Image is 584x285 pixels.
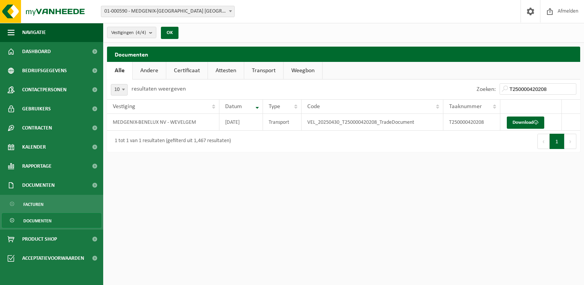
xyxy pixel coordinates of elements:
a: Andere [133,62,166,79]
a: Download [507,117,544,129]
span: Vestiging [113,104,135,110]
div: 1 tot 1 van 1 resultaten (gefilterd uit 1,467 resultaten) [111,134,231,148]
a: Documenten [2,213,101,228]
span: Type [269,104,280,110]
td: Transport [263,114,302,131]
span: Documenten [23,214,52,228]
span: Documenten [22,176,55,195]
span: Kalender [22,138,46,157]
td: VEL_20250430_T250000420208_TradeDocument [302,114,443,131]
span: Navigatie [22,23,46,42]
span: 01-000590 - MEDGENIX-BENELUX NV - WEVELGEM [101,6,235,17]
span: Gebruikers [22,99,51,118]
span: 10 [111,84,128,96]
span: Acceptatievoorwaarden [22,249,84,268]
td: [DATE] [219,114,263,131]
a: Attesten [208,62,244,79]
span: Dashboard [22,42,51,61]
span: Contracten [22,118,52,138]
button: 1 [550,134,565,149]
span: Rapportage [22,157,52,176]
td: MEDGENIX-BENELUX NV - WEVELGEM [107,114,219,131]
span: 01-000590 - MEDGENIX-BENELUX NV - WEVELGEM [101,6,234,17]
span: Code [307,104,320,110]
td: T250000420208 [443,114,500,131]
span: Vestigingen [111,27,146,39]
count: (4/4) [136,30,146,35]
label: resultaten weergeven [131,86,186,92]
a: Weegbon [284,62,322,79]
a: Transport [244,62,283,79]
span: Datum [225,104,242,110]
a: Alle [107,62,132,79]
button: Previous [537,134,550,149]
button: Next [565,134,576,149]
label: Zoeken: [477,86,496,92]
span: Bedrijfsgegevens [22,61,67,80]
span: Product Shop [22,230,57,249]
h2: Documenten [107,47,580,62]
span: Contactpersonen [22,80,67,99]
a: Facturen [2,197,101,211]
a: Certificaat [166,62,208,79]
button: Vestigingen(4/4) [107,27,156,38]
span: Facturen [23,197,44,212]
button: OK [161,27,178,39]
span: 10 [111,84,127,95]
span: Taaknummer [449,104,482,110]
